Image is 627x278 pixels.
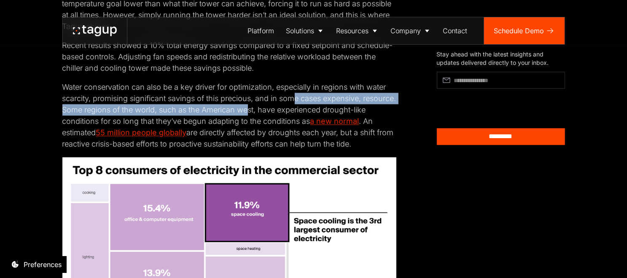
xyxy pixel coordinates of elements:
[310,117,359,126] a: a new normal
[62,81,396,150] p: Water conservation can also be a key driver for optimization, especially in regions with water sc...
[242,17,280,44] a: Platform
[385,17,437,44] a: Company
[62,40,396,74] p: Recent results showed a 10% total energy savings compared to a fixed setpoint and schedule-based ...
[248,26,274,36] div: Platform
[24,259,62,270] div: Preferences
[494,26,544,36] div: Schedule Demo
[443,26,468,36] div: Contact
[437,92,527,115] iframe: reCAPTCHA
[280,17,331,44] a: Solutions
[96,128,187,137] a: 55 million people globally
[437,51,565,67] div: Stay ahead with the latest insights and updates delivered directly to your inbox.
[286,26,315,36] div: Solutions
[437,17,474,44] a: Contact
[331,17,385,44] a: Resources
[391,26,421,36] div: Company
[484,17,565,44] a: Schedule Demo
[336,26,369,36] div: Resources
[437,72,565,145] form: Article Subscribe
